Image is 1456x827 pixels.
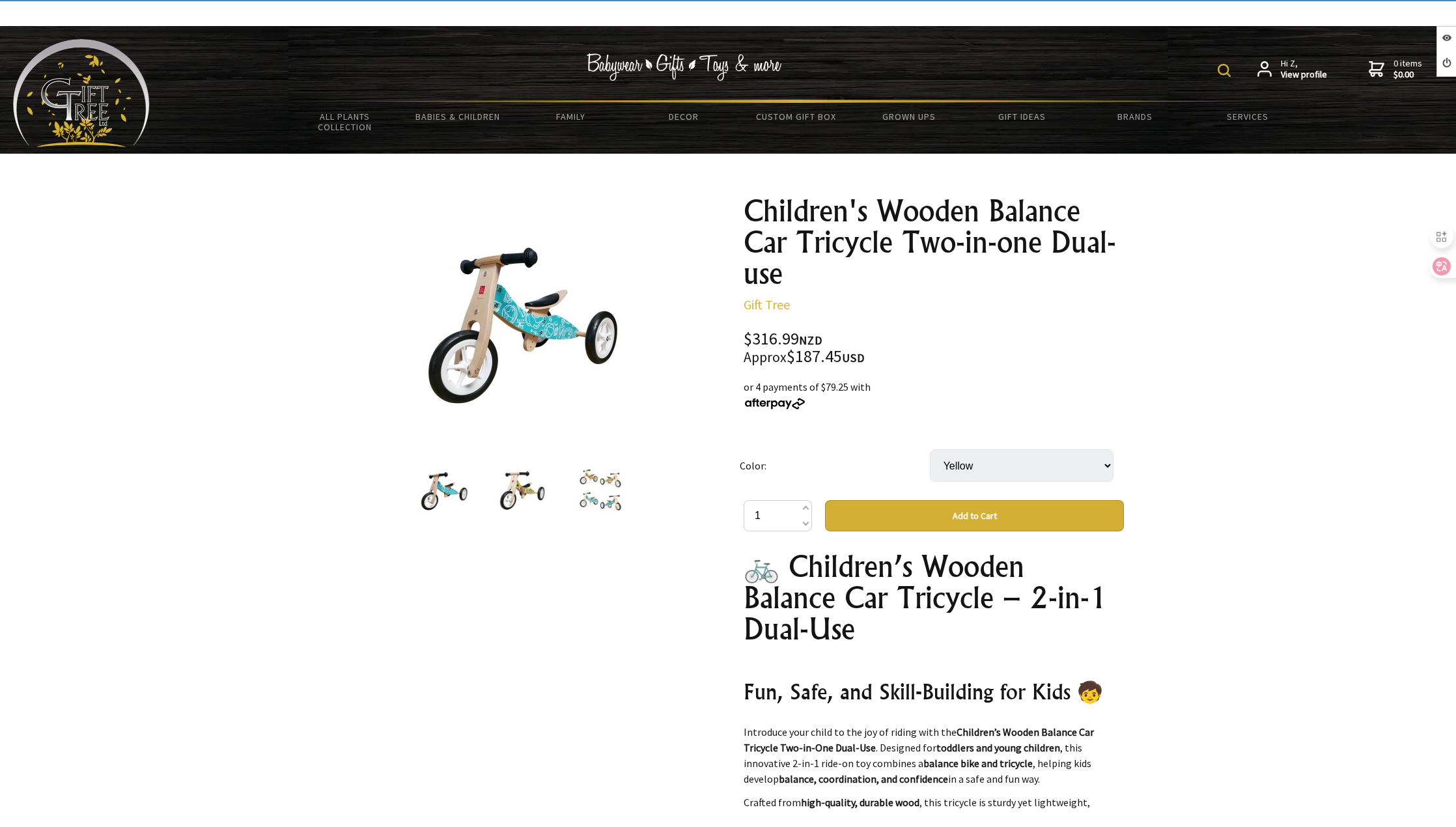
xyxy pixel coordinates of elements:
[744,331,1124,366] div: $316.99 $187.45
[1281,58,1327,81] span: Hi Z,
[576,466,625,515] img: Children's Wooden Balance Car Tricycle Two-in-one Dual-use
[799,333,822,348] span: NZD
[744,551,1124,811] div: Sliding scooter * 1
[497,466,547,515] img: Children's Wooden Balance Car Tricycle Two-in-one Dual-use
[1369,58,1422,81] a: 0 items$0.00
[419,466,469,515] img: Children's Wooden Balance Car Tricycle Two-in-one Dual-use
[1393,57,1422,81] span: 0 items
[744,379,1124,410] div: or 4 payments of $79.25 with
[744,724,1124,787] p: Introduce your child to the joy of riding with the . Designed for , this innovative 2-in-1 ride-o...
[825,500,1124,531] button: Add to Cart
[923,757,1033,770] strong: balance bike and tricycle
[936,741,1060,754] strong: toddlers and young children
[1192,103,1304,130] a: Services
[966,103,1078,130] a: Gift Ideas
[744,551,1124,645] h1: 🚲 Children’s Wooden Balance Car Tricycle – 2-in-1 Dual-Use
[744,676,1124,707] h2: Fun, Safe, and Skill-Building for Kids 🧒
[740,431,930,500] td: Color:
[401,103,514,130] a: Babies & Children
[1393,69,1422,81] strong: $0.00
[1078,103,1191,130] a: Brands
[1218,64,1231,77] img: product search
[740,103,852,130] a: Custom Gift Box
[801,796,919,809] strong: high-quality, durable wood
[853,103,966,130] a: Grown Ups
[779,772,948,785] strong: balance, coordination, and confidence
[842,350,865,365] span: USD
[586,53,781,81] img: Babywear - Gifts - Toys & more
[744,296,790,313] a: Gift Tree
[744,398,806,410] img: Afterpay
[1257,58,1327,81] a: Hi Z,View profile
[421,221,624,424] img: Children's Wooden Balance Car Tricycle Two-in-one Dual-use
[744,725,1094,754] strong: Children’s Wooden Balance Car Tricycle Two-in-One Dual-Use
[1281,69,1327,81] strong: View profile
[288,103,401,141] a: All Plants Collection
[744,348,787,366] small: Approx
[627,103,740,130] a: Decor
[13,39,150,147] img: Babyware - Gifts - Toys and more...
[744,195,1124,289] h1: Children's Wooden Balance Car Tricycle Two-in-one Dual-use
[514,103,627,130] a: Family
